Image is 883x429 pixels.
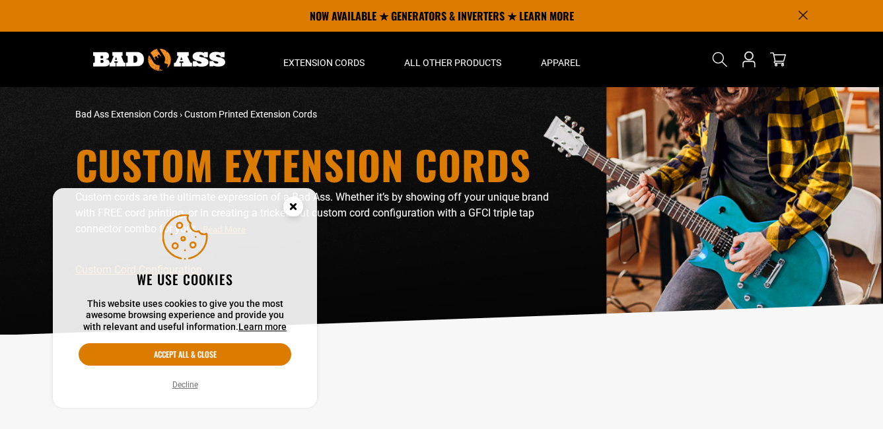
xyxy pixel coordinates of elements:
[79,271,291,288] h2: We use cookies
[75,145,557,184] h1: Custom Extension Cords
[184,109,317,119] span: Custom Printed Extension Cords
[75,109,178,119] a: Bad Ass Extension Cords
[283,57,365,69] span: Extension Cords
[53,188,317,409] aside: Cookie Consent
[75,108,557,121] nav: breadcrumbs
[79,298,291,333] p: This website uses cookies to give you the most awesome browsing experience and provide you with r...
[238,321,287,332] a: Learn more
[93,49,225,71] img: Bad Ass Extension Cords
[709,49,730,70] summary: Search
[180,109,182,119] span: ›
[264,32,384,87] summary: Extension Cords
[384,32,521,87] summary: All Other Products
[168,378,202,391] button: Decline
[404,57,501,69] span: All Other Products
[521,32,600,87] summary: Apparel
[541,57,581,69] span: Apparel
[79,343,291,366] button: Accept all & close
